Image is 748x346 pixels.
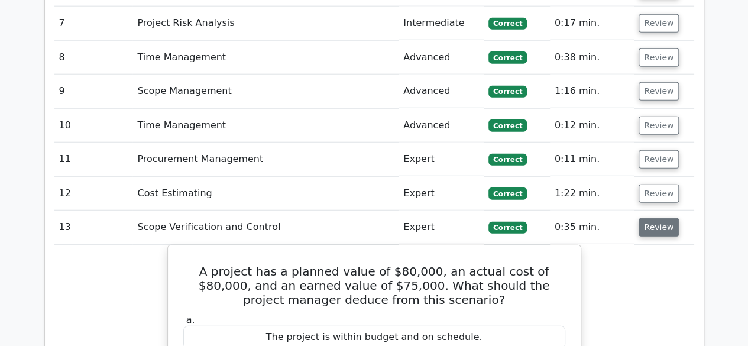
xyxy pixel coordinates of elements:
button: Review [639,117,679,135]
button: Review [639,14,679,33]
td: 0:17 min. [550,7,634,40]
td: 0:38 min. [550,41,634,75]
button: Review [639,150,679,169]
span: Correct [488,154,527,166]
button: Review [639,82,679,101]
td: Advanced [399,75,484,108]
td: 1:16 min. [550,75,634,108]
span: Correct [488,51,527,63]
td: 7 [54,7,133,40]
td: 11 [54,143,133,176]
td: Scope Verification and Control [132,211,399,244]
button: Review [639,218,679,237]
td: 0:35 min. [550,211,634,244]
td: 13 [54,211,133,244]
td: Time Management [132,41,399,75]
td: Advanced [399,41,484,75]
td: Scope Management [132,75,399,108]
button: Review [639,48,679,67]
td: Expert [399,143,484,176]
td: 0:11 min. [550,143,634,176]
span: Correct [488,222,527,234]
td: Project Risk Analysis [132,7,399,40]
td: Cost Estimating [132,177,399,211]
td: Expert [399,211,484,244]
td: Procurement Management [132,143,399,176]
button: Review [639,185,679,203]
td: Intermediate [399,7,484,40]
td: 9 [54,75,133,108]
span: Correct [488,119,527,131]
span: Correct [488,187,527,199]
td: Expert [399,177,484,211]
td: Time Management [132,109,399,143]
td: 0:12 min. [550,109,634,143]
td: 10 [54,109,133,143]
td: 8 [54,41,133,75]
td: Advanced [399,109,484,143]
span: a. [186,314,195,325]
td: 1:22 min. [550,177,634,211]
span: Correct [488,86,527,98]
td: 12 [54,177,133,211]
span: Correct [488,18,527,30]
h5: A project has a planned value of $80,000, an actual cost of $80,000, and an earned value of $75,0... [182,264,566,307]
